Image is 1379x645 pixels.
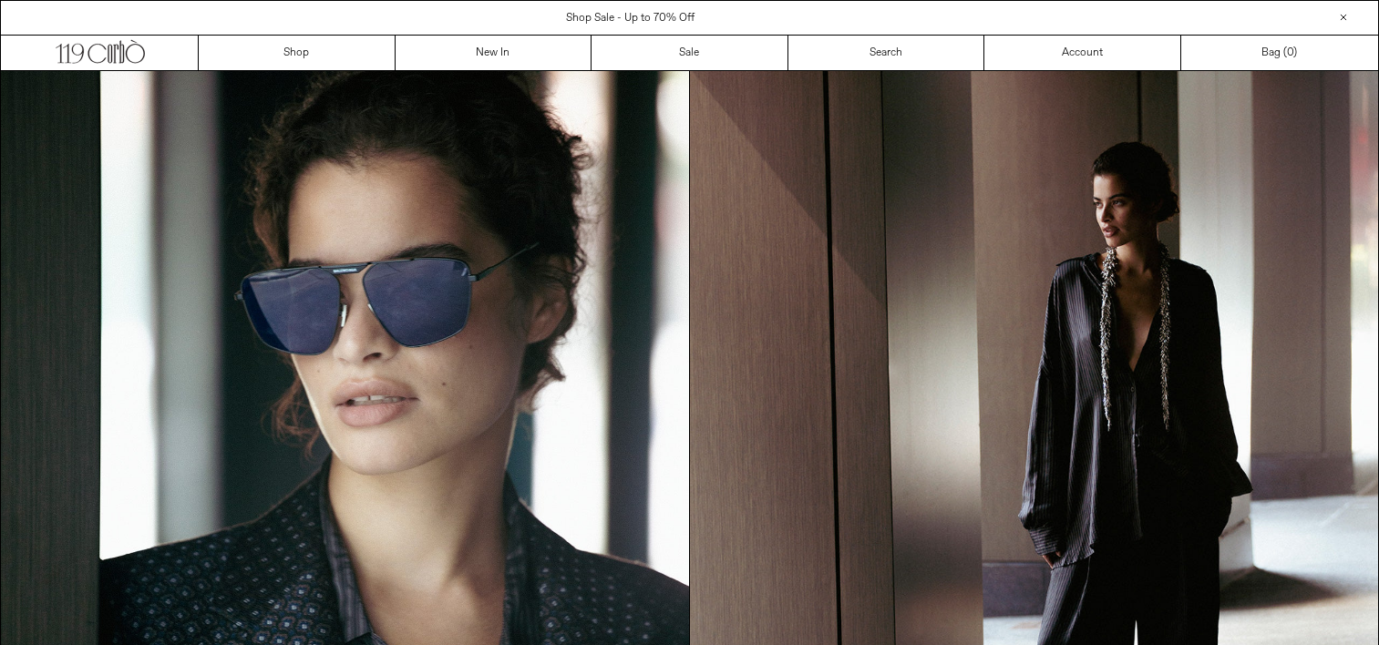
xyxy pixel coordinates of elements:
a: Bag () [1181,36,1378,70]
a: Shop [199,36,396,70]
span: ) [1287,45,1297,61]
a: New In [396,36,592,70]
a: Shop Sale - Up to 70% Off [566,11,695,26]
a: Account [984,36,1181,70]
a: Search [788,36,985,70]
a: Sale [592,36,788,70]
span: 0 [1287,46,1293,60]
